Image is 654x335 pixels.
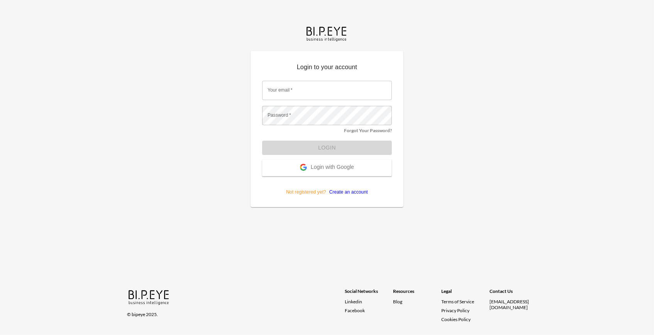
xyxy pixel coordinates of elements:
span: Linkedin [345,299,362,304]
button: Login with Google [262,160,392,176]
a: Privacy Policy [441,308,469,313]
a: Linkedin [345,299,393,304]
a: Facebook [345,308,393,313]
a: Forgot Your Password? [344,128,392,133]
a: Terms of Service [441,299,486,304]
div: © bipeye 2025. [127,307,334,317]
div: Contact Us [490,288,538,299]
p: Not registered yet? [262,176,392,196]
span: Login with Google [311,164,354,172]
p: Login to your account [262,63,392,75]
div: [EMAIL_ADDRESS][DOMAIN_NAME] [490,299,538,310]
a: Blog [393,299,402,304]
img: bipeye-logo [305,25,349,42]
div: Legal [441,288,490,299]
a: Create an account [326,189,368,195]
img: bipeye-logo [127,288,171,306]
span: Facebook [345,308,365,313]
div: Social Networks [345,288,393,299]
div: Resources [393,288,441,299]
a: Cookies Policy [441,316,471,322]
